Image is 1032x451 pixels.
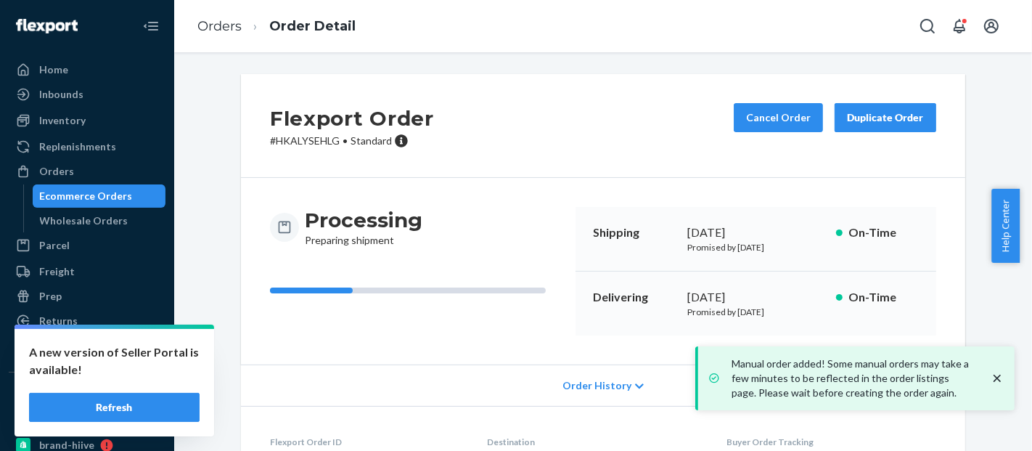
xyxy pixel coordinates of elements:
div: Wholesale Orders [40,214,128,228]
a: Returns [9,309,165,333]
a: Replenishments [9,135,165,158]
button: Open Search Box [913,12,942,41]
svg: close toast [990,371,1004,386]
dt: Flexport Order ID [270,436,464,448]
a: Ecommerce Orders [33,184,166,208]
p: On-Time [848,224,919,241]
div: [DATE] [687,224,824,241]
div: Returns [39,314,78,328]
p: Delivering [593,289,676,306]
ol: breadcrumbs [186,5,367,48]
a: Parcel [9,234,165,257]
img: Flexport logo [16,19,78,33]
a: Inbounds [9,83,165,106]
button: Refresh [29,393,200,422]
a: Order Detail [269,18,356,34]
div: Inbounds [39,87,83,102]
div: [DATE] [687,289,824,306]
p: Manual order added! Some manual orders may take a few minutes to be reflected in the order listin... [732,357,975,400]
a: Prep [9,285,165,308]
a: Inventory [9,109,165,132]
a: Home [9,58,165,81]
h2: Flexport Order [270,103,434,134]
div: Home [39,62,68,77]
div: Duplicate Order [847,110,924,125]
a: Wholesale Orders [33,209,166,232]
div: Orders [39,164,74,179]
button: Integrations [9,384,165,407]
button: Help Center [991,189,1020,263]
span: Support [29,10,81,23]
button: Cancel Order [734,103,823,132]
a: Orders [9,160,165,183]
div: Prep [39,289,62,304]
a: boldify-gma [9,409,165,432]
dt: Buyer Order Tracking [727,436,936,448]
span: • [343,134,348,147]
p: Promised by [DATE] [687,306,824,318]
h3: Processing [305,207,422,233]
p: Shipping [593,224,676,241]
p: On-Time [848,289,919,306]
div: Ecommerce Orders [40,189,133,203]
div: Preparing shipment [305,207,422,248]
a: Orders [197,18,242,34]
a: Reporting [9,336,165,359]
button: Duplicate Order [835,103,936,132]
a: Freight [9,260,165,283]
div: Replenishments [39,139,116,154]
span: Order History [562,378,631,393]
p: Promised by [DATE] [687,241,824,253]
div: Inventory [39,113,86,128]
div: Freight [39,264,75,279]
button: Open account menu [977,12,1006,41]
div: Parcel [39,238,70,253]
button: Close Navigation [136,12,165,41]
p: A new version of Seller Portal is available! [29,344,200,378]
button: Open notifications [945,12,974,41]
p: # HKALYSEHLG [270,134,434,148]
span: Standard [351,134,392,147]
dt: Destination [487,436,703,448]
